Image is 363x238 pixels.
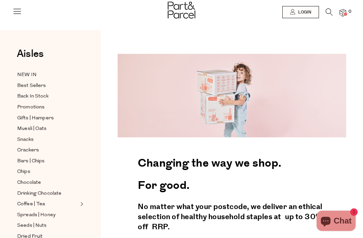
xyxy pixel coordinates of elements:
span: Snacks [17,136,34,144]
a: Gifts | Hampers [17,114,78,122]
a: Seeds | Nuts [17,222,78,230]
a: Back In Stock [17,92,78,101]
a: Drinking Chocolate [17,189,78,198]
span: Aisles [17,46,44,61]
span: Chips [17,168,30,176]
span: Promotions [17,103,45,111]
a: Coffee | Tea [17,200,78,208]
button: Expand/Collapse Coffee | Tea [79,200,83,208]
span: Best Sellers [17,82,46,90]
a: Best Sellers [17,81,78,90]
a: Muesli | Oats [17,125,78,133]
a: 0 [339,9,346,16]
a: Promotions [17,103,78,111]
a: Chocolate [17,178,78,187]
span: Seeds | Nuts [17,222,47,230]
a: Bars | Chips [17,157,78,165]
inbox-online-store-chat: Shopify online store chat [315,211,358,233]
span: 0 [347,9,353,15]
a: Crackers [17,146,78,155]
span: Gifts | Hampers [17,114,54,122]
img: Part&Parcel [168,2,195,19]
span: Login [296,9,311,15]
a: Snacks [17,135,78,144]
span: NEW IN [17,71,37,79]
a: Login [282,6,319,18]
h2: Changing the way we shop. [138,151,326,173]
a: Aisles [17,49,44,66]
span: Chocolate [17,179,41,187]
span: Back In Stock [17,93,48,101]
span: Coffee | Tea [17,200,45,208]
span: Spreads | Honey [17,211,55,219]
a: Chips [17,168,78,176]
span: Muesli | Oats [17,125,47,133]
span: Crackers [17,146,39,155]
span: Bars | Chips [17,157,45,165]
h4: No matter what your postcode, we deliver an ethical selection of healthy household staples at up ... [138,199,326,238]
h2: For good. [138,173,326,195]
img: 220427_Part_Parcel-0698-1344x490.png [118,54,346,137]
a: Spreads | Honey [17,211,78,219]
span: Drinking Chocolate [17,190,62,198]
a: NEW IN [17,71,78,79]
